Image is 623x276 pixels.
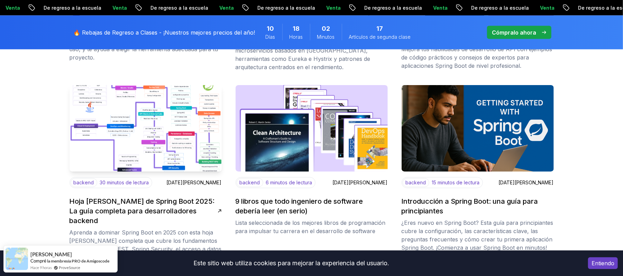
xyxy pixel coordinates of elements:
font: De regreso a la escuela [254,5,311,11]
font: backend [74,180,94,185]
img: imagen [236,85,388,172]
font: Cómpralo ahora [492,29,537,36]
font: 30 minutos de lectura [100,180,149,185]
font: Venta [109,5,123,11]
a: la membresía PRO de Amigoscode [47,258,109,264]
font: Venta [2,5,16,11]
font: 18 [293,25,300,32]
a: imagenbackend30 minutos de lectura[DATE][PERSON_NAME]Hoja [PERSON_NAME] de Spring Boot 2025: La g... [70,85,222,261]
font: backend [406,180,426,185]
font: De regreso a la escuela [147,5,204,11]
font: Hoja [PERSON_NAME] de Spring Boot 2025: La guía completa para desarrolladores backend [70,197,215,225]
font: De regreso a la escuela [360,5,418,11]
span: 10 días [267,24,274,34]
font: Compré [30,258,46,264]
font: [DATE][PERSON_NAME] [333,180,388,185]
font: backend [240,180,260,185]
font: Días [266,34,275,40]
font: [DATE][PERSON_NAME] [167,180,222,185]
font: Hace 9 horas [30,265,52,270]
font: 6 minutos de lectura [266,180,312,185]
font: Horas [290,34,303,40]
font: 15 minutos de lectura [432,180,480,185]
font: De regreso a la escuela [467,5,525,11]
span: 18 horas [293,24,300,34]
font: Venta [429,5,444,11]
a: imagenbackend15 minutos de lectura[DATE][PERSON_NAME]Introducción a Spring Boot: una guía para pr... [402,85,554,261]
font: 9 libros que todo ingeniero de software debería leer (en serio) [236,197,363,215]
span: 2 Minutes [322,24,330,34]
font: 🔥 Rebajas de Regreso a Clases - ¡Nuestros mejores precios del año! [74,29,255,36]
font: [PERSON_NAME] [30,251,72,257]
font: Venta [536,5,551,11]
img: Imagen de notificación de prueba social de Provesource [6,248,28,270]
a: ProveSource [59,265,80,270]
font: Este sitio web utiliza cookies para mejorar la experiencia del usuario. [194,259,390,267]
button: Aceptar cookies [588,257,618,269]
font: ¿Eres nuevo en Spring Boot? Esta guía para principiantes cubre la configuración, las característi... [402,219,553,251]
font: ProveSource [59,265,80,270]
font: Minutos [317,34,335,40]
font: Aprenda a dominar Spring Boot en 2025 con esta hoja [PERSON_NAME] completa que cubre los fundamen... [70,229,222,261]
font: Venta [216,5,230,11]
span: 17 Seconds [377,24,383,34]
img: imagen [66,83,226,174]
img: imagen [402,85,554,172]
font: Entiendo [592,260,614,267]
font: Introducción a Spring Boot: una guía para principiantes [402,197,538,215]
font: [DATE][PERSON_NAME] [499,180,554,185]
font: Lista seleccionada de los mejores libros de programación para impulsar tu carrera en el desarroll... [236,219,386,234]
font: Venta [322,5,337,11]
font: Artículos de segunda clase [349,34,411,40]
font: 10 [267,25,274,32]
font: De regreso a la escuela [40,5,98,11]
a: imagenbackend6 minutos de lectura[DATE][PERSON_NAME]9 libros que todo ingeniero de software deber... [236,85,388,261]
